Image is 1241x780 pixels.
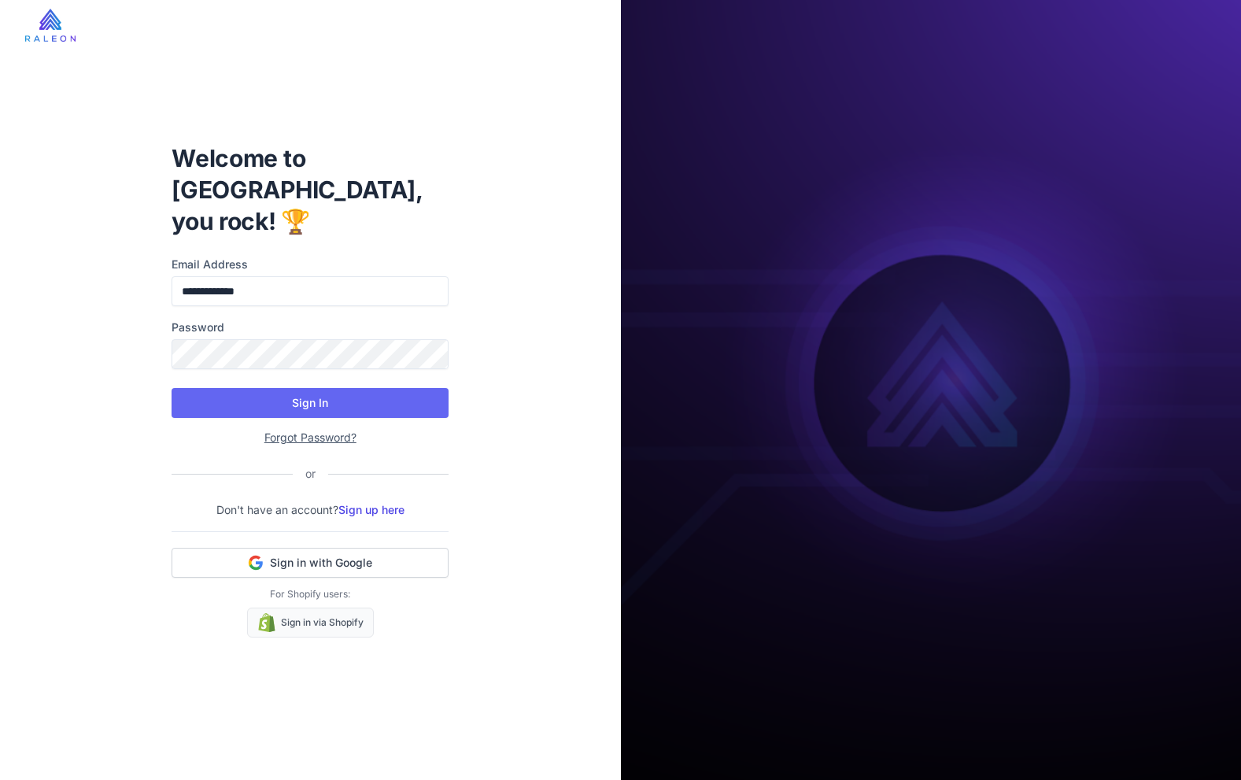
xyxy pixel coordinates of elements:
[247,608,374,638] a: Sign in via Shopify
[172,548,449,578] button: Sign in with Google
[293,465,328,482] div: or
[264,431,356,444] a: Forgot Password?
[172,501,449,519] p: Don't have an account?
[338,503,404,516] a: Sign up here
[172,587,449,601] p: For Shopify users:
[172,319,449,336] label: Password
[172,388,449,418] button: Sign In
[270,555,372,571] span: Sign in with Google
[172,142,449,237] h1: Welcome to [GEOGRAPHIC_DATA], you rock! 🏆
[172,256,449,273] label: Email Address
[25,9,76,42] img: raleon-logo-whitebg.9aac0268.jpg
